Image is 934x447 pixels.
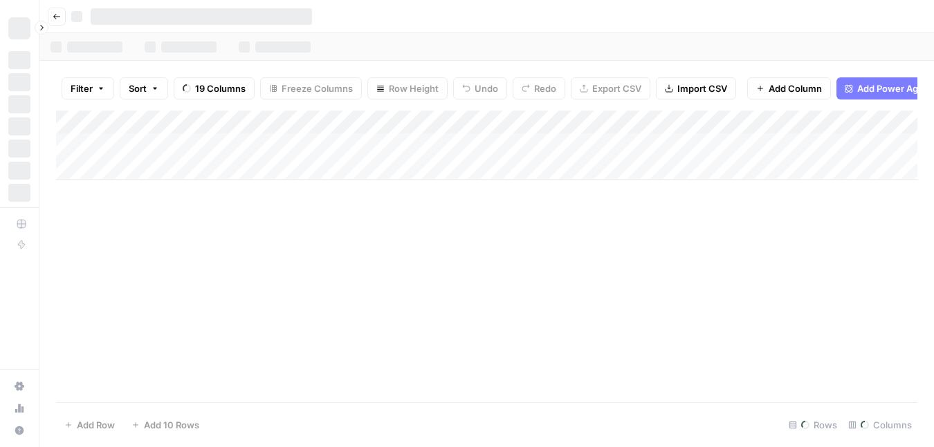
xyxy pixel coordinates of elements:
button: Undo [453,77,507,99]
button: Row Height [367,77,448,99]
button: Freeze Columns [260,77,362,99]
span: Add 10 Rows [144,418,199,432]
button: Export CSV [571,77,650,99]
button: Sort [120,77,168,99]
span: Row Height [389,82,439,95]
button: Add 10 Rows [123,414,208,436]
button: Import CSV [656,77,736,99]
button: Help + Support [8,419,30,441]
span: 19 Columns [195,82,246,95]
span: Export CSV [592,82,641,95]
span: Freeze Columns [282,82,353,95]
span: Sort [129,82,147,95]
a: Settings [8,375,30,397]
button: Add Column [747,77,831,99]
span: Add Column [769,82,822,95]
a: Usage [8,397,30,419]
span: Undo [475,82,498,95]
span: Import CSV [677,82,727,95]
div: Rows [783,414,843,436]
button: Filter [62,77,114,99]
span: Add Power Agent [857,82,933,95]
span: Filter [71,82,93,95]
button: 19 Columns [174,77,255,99]
span: Redo [534,82,556,95]
button: Redo [513,77,565,99]
button: Add Row [56,414,123,436]
div: Columns [843,414,917,436]
span: Add Row [77,418,115,432]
